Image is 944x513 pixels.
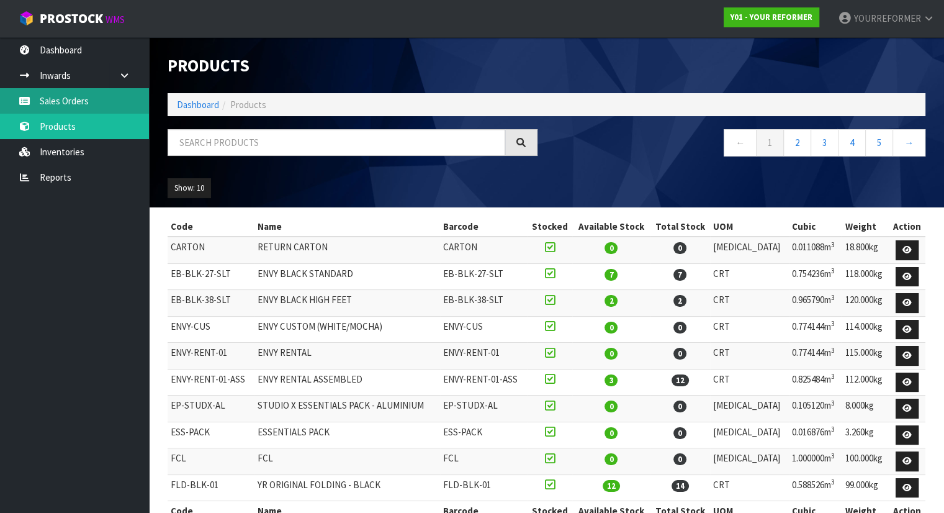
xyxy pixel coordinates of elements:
span: 12 [603,480,620,492]
th: Total Stock [650,217,710,237]
span: 2 [673,295,686,307]
td: CRT [710,263,789,290]
a: 2 [783,129,811,156]
a: → [892,129,925,156]
a: 4 [838,129,866,156]
td: 0.588526m [789,474,842,501]
td: CRT [710,369,789,396]
span: Products [230,99,266,111]
td: ENVY BLACK STANDARD [254,263,440,290]
td: FCL [254,448,440,475]
a: ← [724,129,757,156]
td: 100.000kg [842,448,888,475]
a: 3 [811,129,838,156]
td: 0.965790m [789,290,842,317]
td: 0.016876m [789,422,842,448]
td: 118.000kg [842,263,888,290]
td: EB-BLK-27-SLT [168,263,254,290]
th: Code [168,217,254,237]
span: 3 [605,375,618,386]
td: ENVY RENTAL ASSEMBLED [254,369,440,396]
td: CRT [710,343,789,370]
td: 8.000kg [842,396,888,422]
td: EP-STUDX-AL [168,396,254,422]
td: 115.000kg [842,343,888,370]
span: 0 [605,242,618,254]
td: ESS-PACK [440,422,527,448]
sup: 3 [831,266,835,275]
sup: 3 [831,425,835,434]
span: 7 [673,269,686,281]
sup: 3 [831,478,835,486]
td: FCL [440,448,527,475]
td: FLD-BLK-01 [440,474,527,501]
td: ENVY-RENT-01 [440,343,527,370]
span: 0 [605,348,618,360]
sup: 3 [831,372,835,381]
td: ENVY-CUS [168,316,254,343]
td: 1.000000m [789,448,842,475]
td: EP-STUDX-AL [440,396,527,422]
td: YR ORIGINAL FOLDING - BLACK [254,474,440,501]
span: 0 [673,427,686,439]
button: Show: 10 [168,178,211,198]
td: 0.774144m [789,316,842,343]
span: 0 [605,401,618,412]
td: 0.774144m [789,343,842,370]
span: 0 [673,453,686,465]
td: 18.800kg [842,237,888,263]
td: EB-BLK-27-SLT [440,263,527,290]
td: ENVY-RENT-01-ASS [440,369,527,396]
th: Barcode [440,217,527,237]
td: [MEDICAL_DATA] [710,237,789,263]
td: FLD-BLK-01 [168,474,254,501]
td: 0.011088m [789,237,842,263]
td: CRT [710,316,789,343]
span: ProStock [40,11,103,27]
td: 3.260kg [842,422,888,448]
span: YOURREFORMER [854,12,921,24]
td: STUDIO X ESSENTIALS PACK - ALUMINIUM [254,396,440,422]
td: 120.000kg [842,290,888,317]
span: 7 [605,269,618,281]
th: UOM [710,217,789,237]
span: 0 [673,242,686,254]
sup: 3 [831,452,835,460]
span: 0 [605,322,618,334]
a: 1 [756,129,784,156]
td: ENVY-CUS [440,316,527,343]
span: 0 [605,453,618,465]
sup: 3 [831,346,835,355]
span: 0 [673,348,686,360]
th: Name [254,217,440,237]
td: ESS-PACK [168,422,254,448]
td: CRT [710,474,789,501]
strong: Y01 - YOUR REFORMER [730,12,812,22]
td: CARTON [440,237,527,263]
h1: Products [168,56,537,75]
small: WMS [106,14,125,25]
td: 99.000kg [842,474,888,501]
th: Cubic [789,217,842,237]
td: 112.000kg [842,369,888,396]
td: [MEDICAL_DATA] [710,422,789,448]
td: ENVY-RENT-01 [168,343,254,370]
span: 0 [673,401,686,412]
td: ESSENTIALS PACK [254,422,440,448]
span: 2 [605,295,618,307]
nav: Page navigation [556,129,926,160]
a: 5 [865,129,893,156]
td: 0.105120m [789,396,842,422]
sup: 3 [831,319,835,328]
td: 114.000kg [842,316,888,343]
td: EB-BLK-38-SLT [440,290,527,317]
td: ENVY-RENT-01-ASS [168,369,254,396]
sup: 3 [831,240,835,249]
th: Stocked [527,217,572,237]
span: 12 [672,375,689,386]
td: RETURN CARTON [254,237,440,263]
td: CARTON [168,237,254,263]
td: [MEDICAL_DATA] [710,448,789,475]
th: Action [889,217,925,237]
td: ENVY CUSTOM (WHITE/MOCHA) [254,316,440,343]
